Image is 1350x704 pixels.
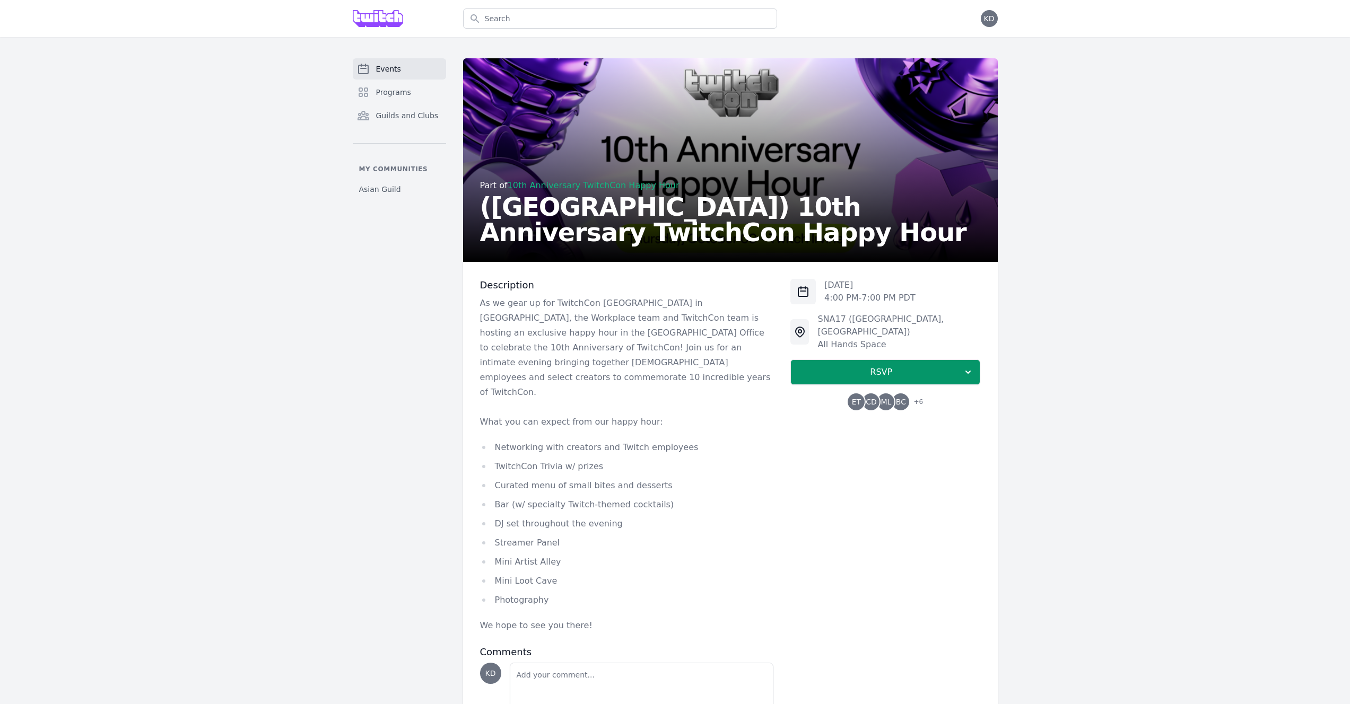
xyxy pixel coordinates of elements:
[981,10,998,27] button: KD
[485,670,496,677] span: KD
[376,87,411,98] span: Programs
[353,58,446,199] nav: Sidebar
[508,180,680,190] a: 10th Anniversary TwitchCon Happy Hour
[376,110,439,121] span: Guilds and Clubs
[359,184,401,195] span: Asian Guild
[907,395,923,410] span: + 6
[353,58,446,80] a: Events
[852,398,861,406] span: ET
[480,516,774,531] li: DJ set throughout the evening
[463,8,777,29] input: Search
[480,440,774,455] li: Networking with creators and Twitch employees
[353,105,446,126] a: Guilds and Clubs
[480,593,774,608] li: Photography
[480,646,774,658] h3: Comments
[984,15,995,22] span: KD
[480,194,981,245] h2: ([GEOGRAPHIC_DATA]) 10th Anniversary TwitchCon Happy Hour
[480,179,981,192] div: Part of
[353,165,446,173] p: My communities
[480,618,774,633] p: We hope to see you there!
[376,64,401,74] span: Events
[480,415,774,429] p: What you can expect from our happy hour:
[480,296,774,400] p: As we gear up for TwitchCon [GEOGRAPHIC_DATA] in [GEOGRAPHIC_DATA], the Workplace team and Twitch...
[817,313,980,338] div: SNA17 ([GEOGRAPHIC_DATA], [GEOGRAPHIC_DATA])
[480,459,774,474] li: TwitchCon Trivia w/ prizes
[790,359,980,385] button: RSVP
[480,478,774,493] li: Curated menu of small bites and desserts
[353,180,446,199] a: Asian Guild
[353,82,446,103] a: Programs
[881,398,891,406] span: ML
[824,279,916,292] p: [DATE]
[480,535,774,550] li: Streamer Panel
[480,555,774,569] li: Mini Artist Alley
[480,574,774,588] li: Mini Loot Cave
[866,398,877,406] span: CD
[353,10,404,27] img: Grove
[799,366,963,379] span: RSVP
[817,338,980,351] div: All Hands Space
[824,292,916,304] p: 4:00 PM - 7:00 PM PDT
[480,279,774,292] h3: Description
[480,497,774,512] li: Bar (w/ specialty Twitch-themed cocktails)
[896,398,906,406] span: BC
